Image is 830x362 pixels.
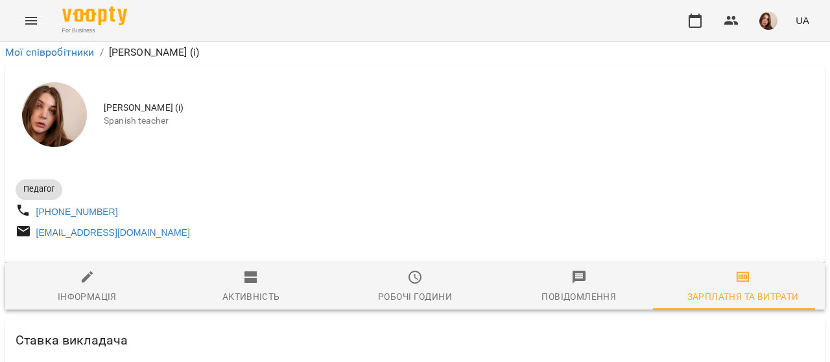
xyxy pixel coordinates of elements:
[790,8,814,32] button: UA
[222,289,280,304] div: Активність
[541,289,616,304] div: Повідомлення
[796,14,809,27] span: UA
[100,45,104,60] li: /
[378,289,452,304] div: Робочі години
[58,289,117,304] div: Інформація
[687,289,799,304] div: Зарплатня та Витрати
[104,102,814,115] span: [PERSON_NAME] (і)
[36,227,190,238] a: [EMAIL_ADDRESS][DOMAIN_NAME]
[16,183,62,195] span: Педагог
[5,46,95,58] a: Мої співробітники
[16,5,47,36] button: Menu
[759,12,777,30] img: 6cd80b088ed49068c990d7a30548842a.jpg
[104,115,814,128] span: Spanish teacher
[36,207,118,217] a: [PHONE_NUMBER]
[22,82,87,147] img: Матюк Маргарита (і)
[5,45,825,60] nav: breadcrumb
[109,45,200,60] p: [PERSON_NAME] (і)
[62,27,127,35] span: For Business
[16,330,128,350] h6: Ставка викладача
[62,6,127,25] img: Voopty Logo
